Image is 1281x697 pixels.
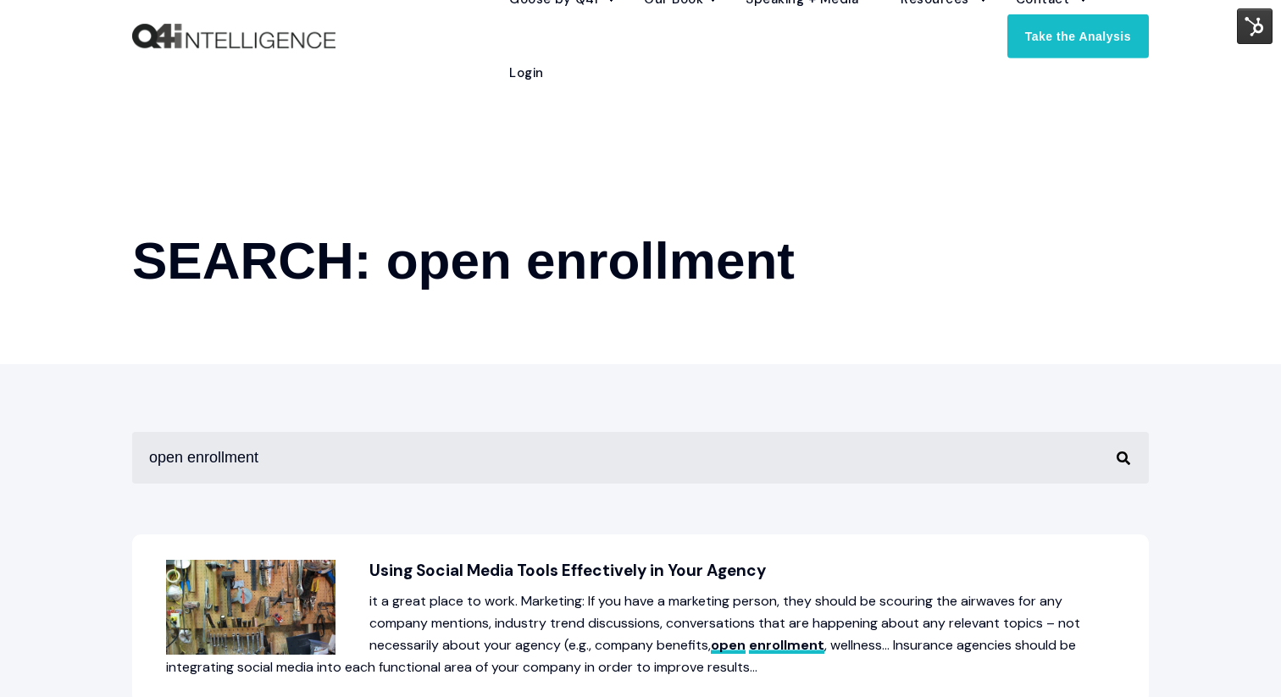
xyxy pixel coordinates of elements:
a: Back to Home [132,24,335,49]
input: Search [132,432,1149,484]
a: Take the Analysis [1007,14,1149,58]
span: SEARCH: open enrollment [132,231,795,290]
img: HubSpot Tools Menu Toggle [1237,8,1273,44]
span: enrollment [749,636,824,654]
img: Q4intelligence, LLC logo [132,24,335,49]
button: Perform Search [1113,448,1134,468]
a: Login [488,36,544,110]
span: open [711,636,746,654]
h2: Using Social Media Tools Effectively in Your Agency [166,560,1115,582]
p: it a great place to work. Marketing: If you have a marketing person, they should be scouring the ... [166,590,1115,678]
